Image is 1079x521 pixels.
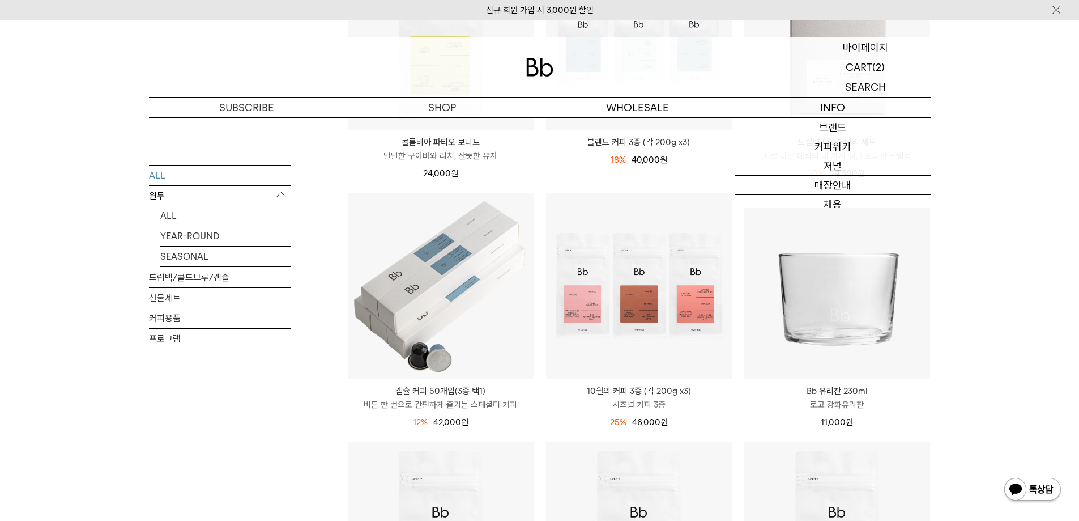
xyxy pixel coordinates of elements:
[160,246,291,266] a: SEASONAL
[344,98,540,117] a: SHOP
[433,417,468,427] span: 42,000
[540,98,735,117] p: WHOLESALE
[348,193,534,379] img: 캡슐 커피 50개입(3종 택1)
[149,165,291,185] a: ALL
[735,195,931,214] a: 채용
[735,98,931,117] p: INFO
[632,155,667,165] span: 40,000
[744,193,930,379] img: Bb 유리잔 230ml
[546,384,732,398] p: 10월의 커피 3종 (각 200g x3)
[821,417,853,427] span: 11,000
[348,149,534,163] p: 달달한 구아바와 리치, 산뜻한 유자
[546,193,732,379] img: 10월의 커피 3종 (각 200g x3)
[149,185,291,206] p: 원두
[461,417,468,427] span: 원
[413,416,428,429] div: 12%
[348,398,534,412] p: 버튼 한 번으로 간편하게 즐기는 스페셜티 커피
[348,384,534,398] p: 캡슐 커피 50개입(3종 택1)
[735,137,931,156] a: 커피위키
[546,135,732,149] a: 블렌드 커피 3종 (각 200g x3)
[843,37,888,57] p: 마이페이지
[845,77,886,97] p: SEARCH
[735,176,931,195] a: 매장안내
[872,57,885,77] p: (2)
[526,58,553,77] img: 로고
[735,156,931,176] a: 저널
[744,384,930,398] p: Bb 유리잔 230ml
[451,168,458,179] span: 원
[632,417,668,427] span: 46,000
[348,135,534,163] a: 콜롬비아 파티오 보니토 달달한 구아바와 리치, 산뜻한 유자
[149,267,291,287] a: 드립백/콜드브루/캡슐
[660,417,668,427] span: 원
[486,5,594,15] a: 신규 회원 가입 시 3,000원 할인
[149,98,344,117] a: SUBSCRIBE
[348,135,534,149] p: 콜롬비아 파티오 보니토
[800,57,931,77] a: CART (2)
[423,168,458,179] span: 24,000
[149,287,291,307] a: 선물세트
[846,417,853,427] span: 원
[744,398,930,412] p: 로고 강화유리잔
[744,384,930,412] a: Bb 유리잔 230ml 로고 강화유리잔
[611,153,626,167] div: 18%
[735,118,931,137] a: 브랜드
[348,384,534,412] a: 캡슐 커피 50개입(3종 택1) 버튼 한 번으로 간편하게 즐기는 스페셜티 커피
[846,57,872,77] p: CART
[149,328,291,348] a: 프로그램
[160,205,291,225] a: ALL
[546,398,732,412] p: 시즈널 커피 3종
[660,155,667,165] span: 원
[160,226,291,245] a: YEAR-ROUND
[610,416,626,429] div: 25%
[546,384,732,412] a: 10월의 커피 3종 (각 200g x3) 시즈널 커피 3종
[800,37,931,57] a: 마이페이지
[149,308,291,328] a: 커피용품
[1003,477,1062,504] img: 카카오톡 채널 1:1 채팅 버튼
